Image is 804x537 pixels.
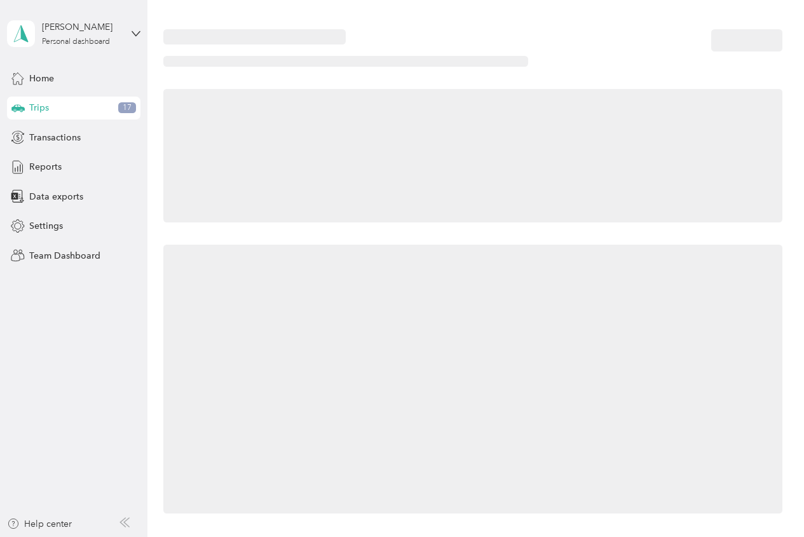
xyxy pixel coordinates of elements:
span: 17 [118,102,136,114]
div: Personal dashboard [42,38,110,46]
button: Help center [7,517,72,531]
iframe: Everlance-gr Chat Button Frame [733,466,804,537]
span: Transactions [29,131,81,144]
div: [PERSON_NAME] [42,20,121,34]
span: Reports [29,160,62,173]
span: Home [29,72,54,85]
span: Data exports [29,190,83,203]
span: Team Dashboard [29,249,100,262]
span: Settings [29,219,63,233]
span: Trips [29,101,49,114]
